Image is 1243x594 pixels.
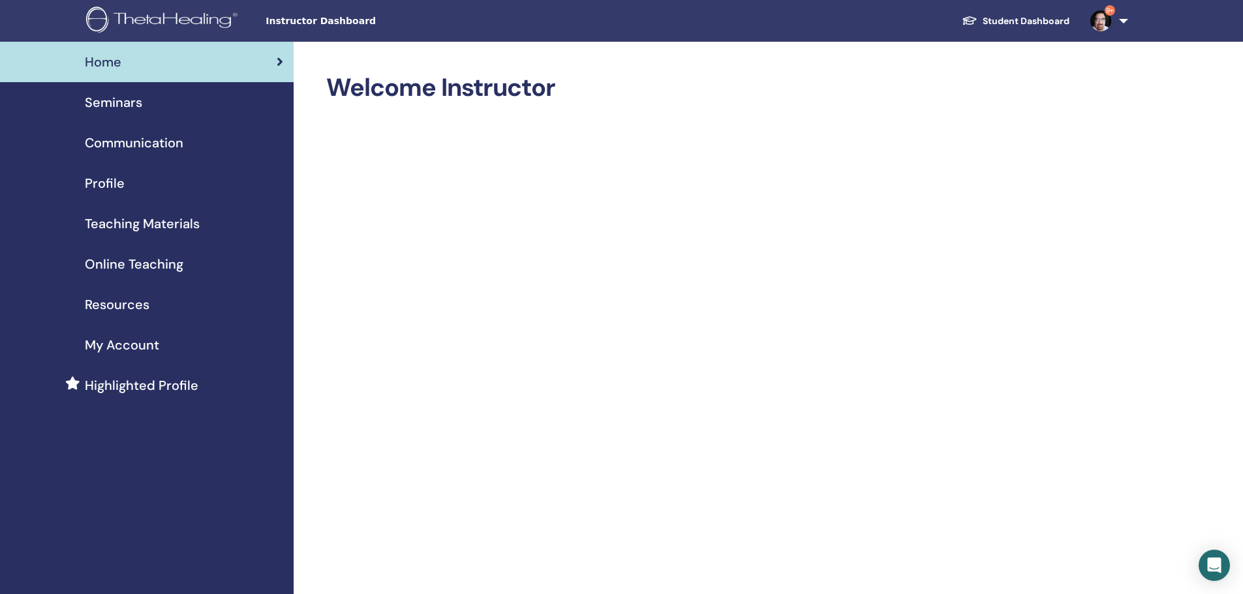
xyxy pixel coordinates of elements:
[85,335,159,355] span: My Account
[85,93,142,112] span: Seminars
[85,214,200,233] span: Teaching Materials
[951,9,1080,33] a: Student Dashboard
[1105,5,1115,16] span: 9+
[85,52,121,72] span: Home
[86,7,242,36] img: logo.png
[1090,10,1111,31] img: default.jpg
[266,14,461,28] span: Instructor Dashboard
[1199,550,1230,581] div: Open Intercom Messenger
[85,376,198,395] span: Highlighted Profile
[85,295,149,314] span: Resources
[85,254,183,274] span: Online Teaching
[326,73,1109,103] h2: Welcome Instructor
[85,133,183,153] span: Communication
[962,15,977,26] img: graduation-cap-white.svg
[85,173,125,193] span: Profile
